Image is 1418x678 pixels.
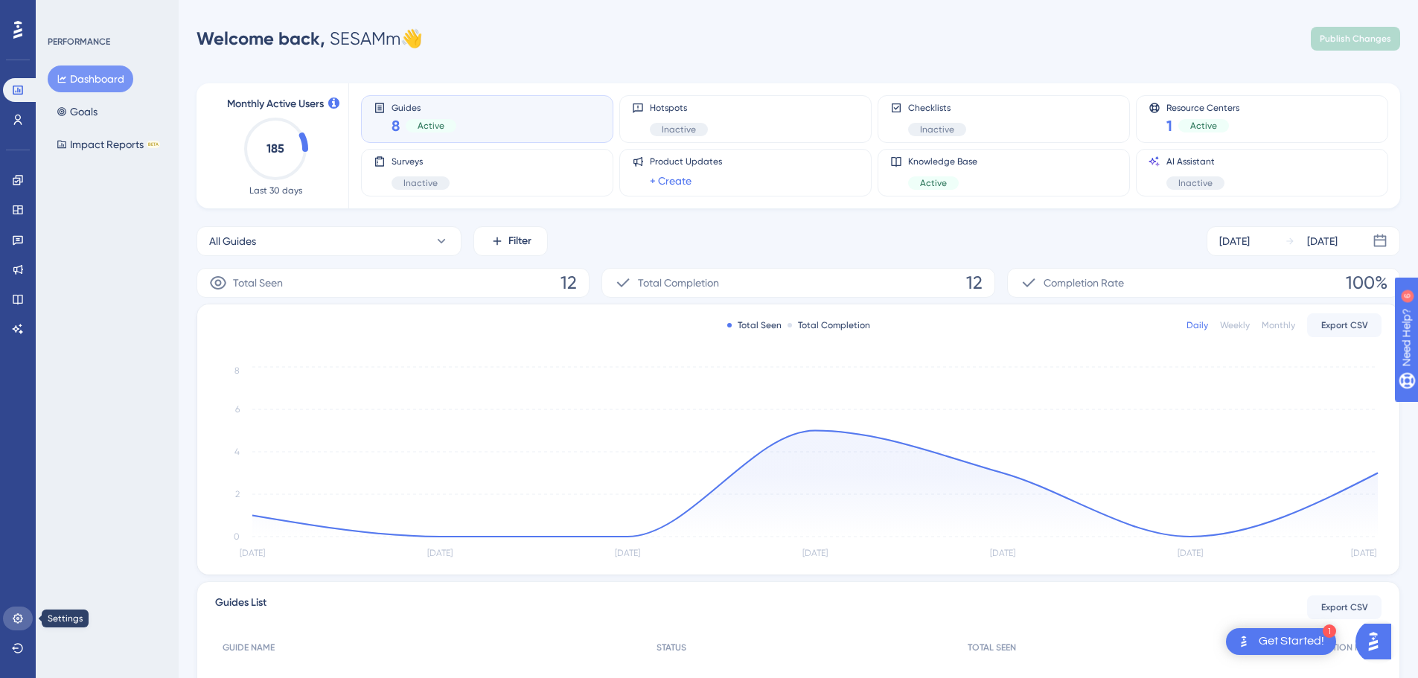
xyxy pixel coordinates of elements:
[802,548,828,558] tspan: [DATE]
[727,319,782,331] div: Total Seen
[427,548,453,558] tspan: [DATE]
[48,36,110,48] div: PERFORMANCE
[1187,319,1208,331] div: Daily
[223,642,275,653] span: GUIDE NAME
[1355,619,1400,664] iframe: UserGuiding AI Assistant Launcher
[1351,548,1376,558] tspan: [DATE]
[209,232,256,250] span: All Guides
[249,185,302,196] span: Last 30 days
[1320,33,1391,45] span: Publish Changes
[1220,319,1250,331] div: Weekly
[1262,319,1295,331] div: Monthly
[1166,156,1224,167] span: AI Assistant
[227,95,324,113] span: Monthly Active Users
[235,489,240,499] tspan: 2
[1307,595,1382,619] button: Export CSV
[966,271,983,295] span: 12
[638,274,719,292] span: Total Completion
[392,156,450,167] span: Surveys
[35,4,93,22] span: Need Help?
[1219,232,1250,250] div: [DATE]
[968,642,1016,653] span: TOTAL SEEN
[650,156,722,167] span: Product Updates
[48,98,106,125] button: Goals
[1259,633,1324,650] div: Get Started!
[650,172,692,190] a: + Create
[1321,319,1368,331] span: Export CSV
[920,124,954,135] span: Inactive
[48,65,133,92] button: Dashboard
[233,274,283,292] span: Total Seen
[788,319,870,331] div: Total Completion
[235,404,240,415] tspan: 6
[197,27,423,51] div: SESAMm 👋
[1178,548,1203,558] tspan: [DATE]
[908,156,977,167] span: Knowledge Base
[48,131,169,158] button: Impact ReportsBETA
[234,531,240,542] tspan: 0
[1321,601,1368,613] span: Export CSV
[1190,120,1217,132] span: Active
[234,447,240,457] tspan: 4
[197,226,462,256] button: All Guides
[615,548,640,558] tspan: [DATE]
[392,115,400,136] span: 8
[403,177,438,189] span: Inactive
[650,102,708,114] span: Hotspots
[990,548,1015,558] tspan: [DATE]
[657,642,686,653] span: STATUS
[1323,624,1336,638] div: 1
[920,177,947,189] span: Active
[1178,177,1213,189] span: Inactive
[1166,115,1172,136] span: 1
[215,594,266,621] span: Guides List
[234,365,240,376] tspan: 8
[1297,642,1374,653] span: COMPLETION RATE
[561,271,577,295] span: 12
[392,102,456,112] span: Guides
[1311,27,1400,51] button: Publish Changes
[1166,102,1239,112] span: Resource Centers
[1044,274,1124,292] span: Completion Rate
[508,232,531,250] span: Filter
[473,226,548,256] button: Filter
[1226,628,1336,655] div: Open Get Started! checklist, remaining modules: 1
[1235,633,1253,650] img: launcher-image-alternative-text
[240,548,265,558] tspan: [DATE]
[147,141,160,148] div: BETA
[1307,232,1338,250] div: [DATE]
[662,124,696,135] span: Inactive
[908,102,966,114] span: Checklists
[266,141,284,156] text: 185
[103,7,108,19] div: 6
[418,120,444,132] span: Active
[1346,271,1387,295] span: 100%
[1307,313,1382,337] button: Export CSV
[197,28,325,49] span: Welcome back,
